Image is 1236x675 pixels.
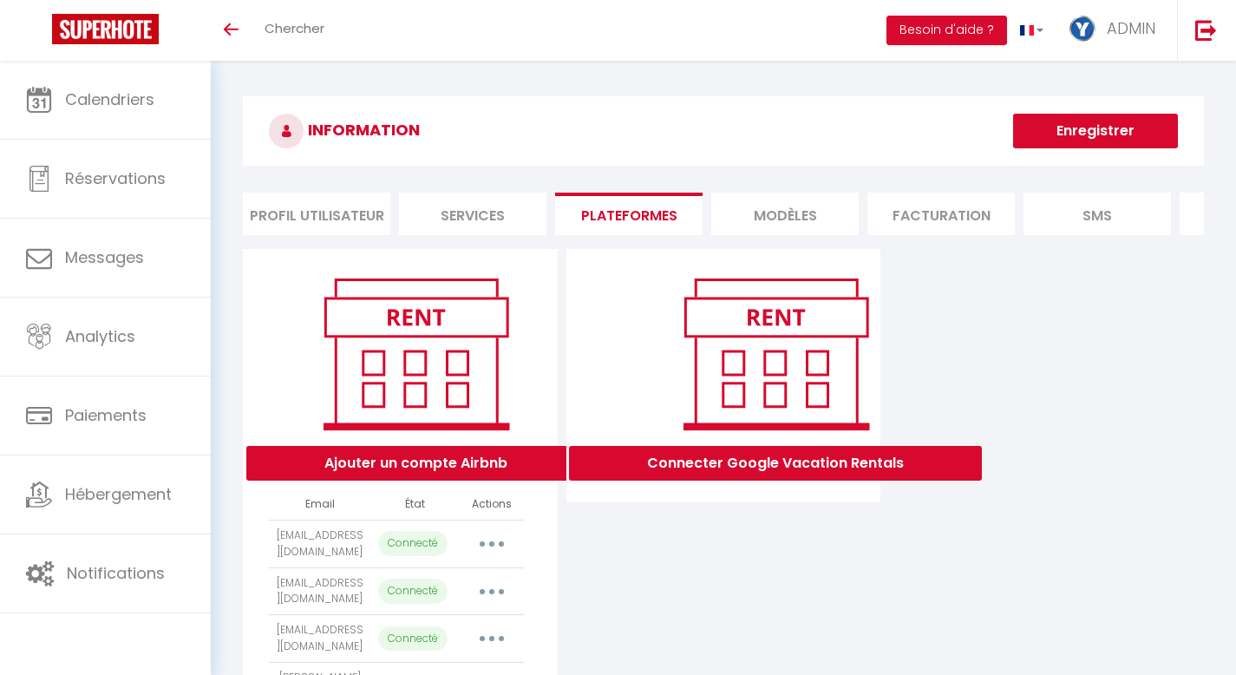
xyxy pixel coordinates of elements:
img: logout [1195,19,1217,41]
button: Enregistrer [1013,114,1178,148]
img: rent.png [305,271,526,437]
img: rent.png [665,271,886,437]
td: [EMAIL_ADDRESS][DOMAIN_NAME] [269,615,370,663]
img: Super Booking [52,14,159,44]
li: SMS [1023,193,1171,235]
span: Analytics [65,325,135,347]
span: Calendriers [65,88,154,110]
p: Connecté [378,626,448,652]
span: Notifications [67,562,165,584]
button: Besoin d'aide ? [886,16,1007,45]
li: Plateformes [555,193,703,235]
th: État [371,489,461,520]
li: Facturation [867,193,1015,235]
h3: INFORMATION [243,96,1204,166]
td: [EMAIL_ADDRESS][DOMAIN_NAME] [269,520,370,567]
button: Ajouter un compte Airbnb [246,446,585,481]
span: Hébergement [65,483,172,505]
p: Connecté [378,579,448,604]
span: Messages [65,246,144,268]
li: MODÈLES [711,193,859,235]
span: Chercher [265,19,324,37]
span: Réservations [65,167,166,189]
img: ... [1069,16,1095,42]
span: Paiements [65,404,147,426]
li: Services [399,193,546,235]
td: [EMAIL_ADDRESS][DOMAIN_NAME] [269,567,370,615]
button: Connecter Google Vacation Rentals [569,446,982,481]
li: Profil Utilisateur [243,193,390,235]
span: ADMIN [1107,17,1155,39]
th: Actions [460,489,523,520]
th: Email [269,489,370,520]
p: Connecté [378,531,448,556]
